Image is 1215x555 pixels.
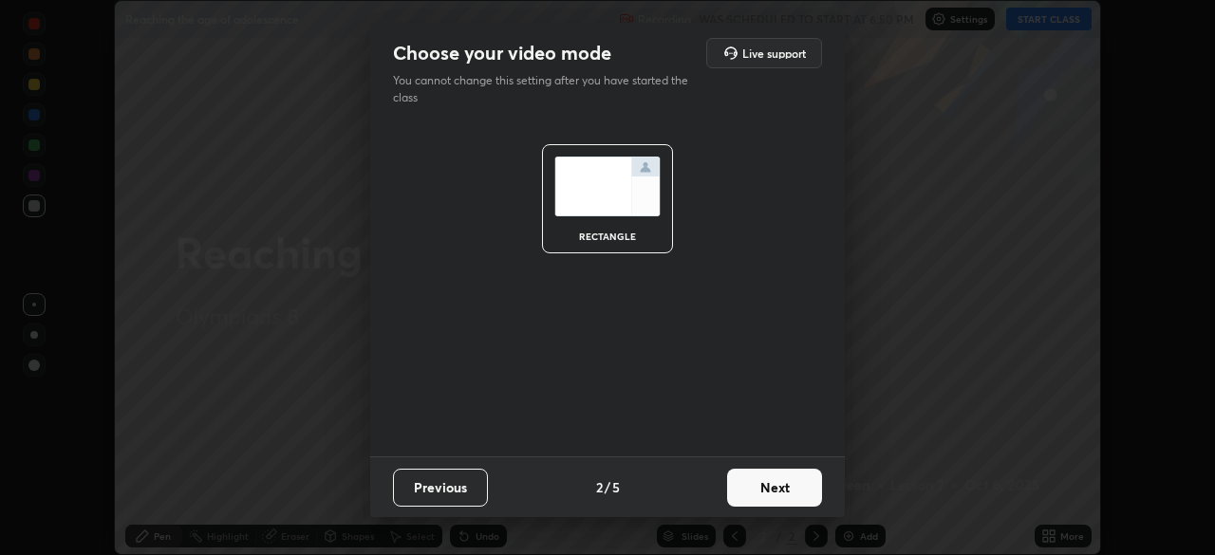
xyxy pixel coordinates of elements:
[612,477,620,497] h4: 5
[570,231,645,241] div: rectangle
[393,469,488,507] button: Previous
[393,41,611,65] h2: Choose your video mode
[605,477,610,497] h4: /
[393,72,701,106] p: You cannot change this setting after you have started the class
[554,157,661,216] img: normalScreenIcon.ae25ed63.svg
[727,469,822,507] button: Next
[742,47,806,59] h5: Live support
[596,477,603,497] h4: 2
